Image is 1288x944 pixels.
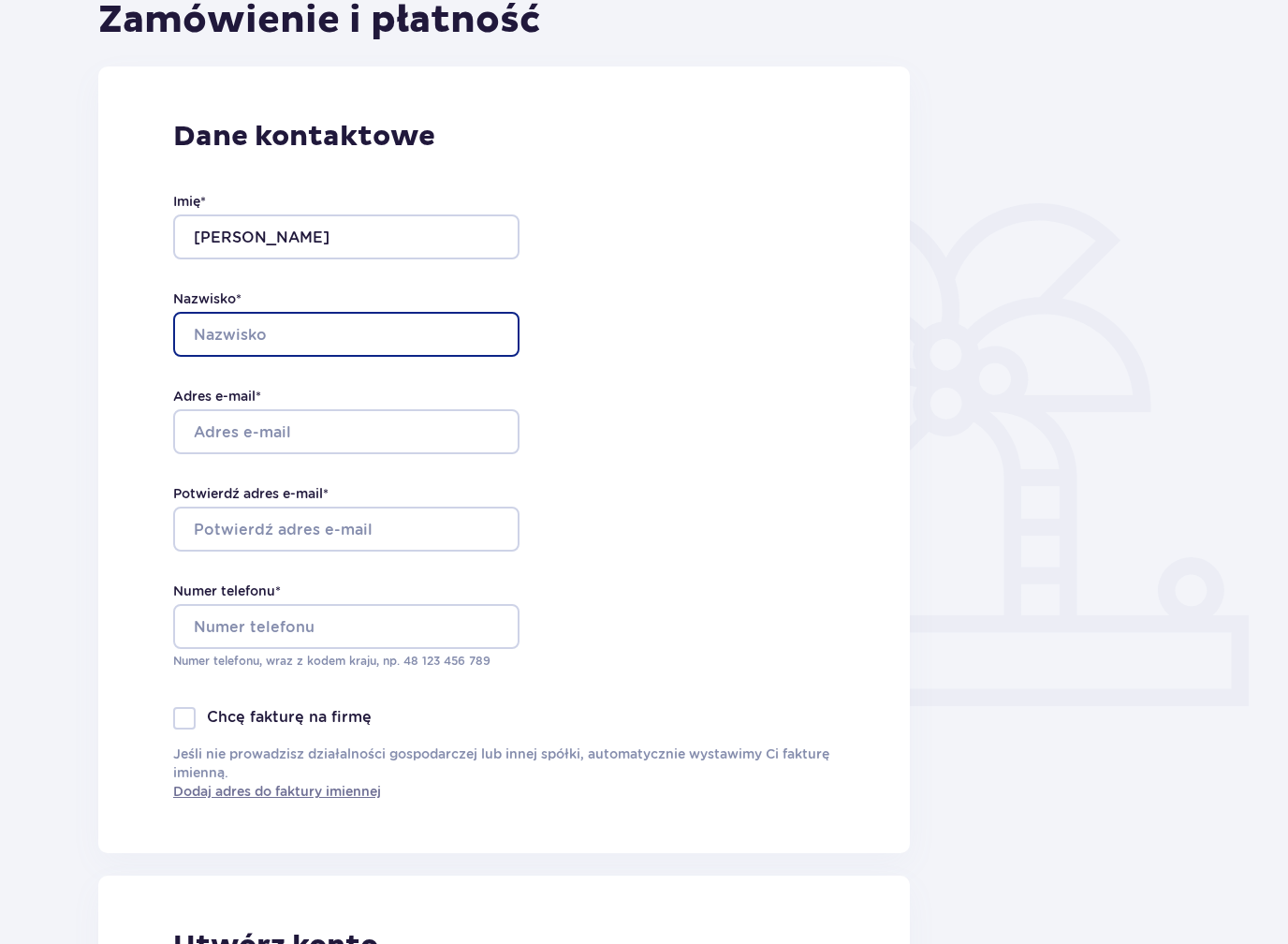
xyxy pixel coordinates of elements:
input: Adres e-mail [173,409,520,454]
label: Numer telefonu * [173,582,281,600]
input: Nazwisko [173,312,520,357]
input: Imię [173,214,520,259]
label: Imię * [173,192,206,211]
label: Adres e-mail * [173,387,261,406]
input: Numer telefonu [173,604,520,649]
label: Nazwisko * [173,289,241,308]
label: Potwierdź adres e-mail * [173,484,329,503]
p: Chcę fakturę na firmę [207,707,372,728]
p: Jeśli nie prowadzisz działalności gospodarczej lub innej spółki, automatycznie wystawimy Ci faktu... [173,745,835,801]
input: Potwierdź adres e-mail [173,507,520,552]
p: Numer telefonu, wraz z kodem kraju, np. 48 ​123 ​456 ​789 [173,653,520,670]
p: Dane kontaktowe [173,119,835,155]
a: Dodaj adres do faktury imiennej [173,782,381,801]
